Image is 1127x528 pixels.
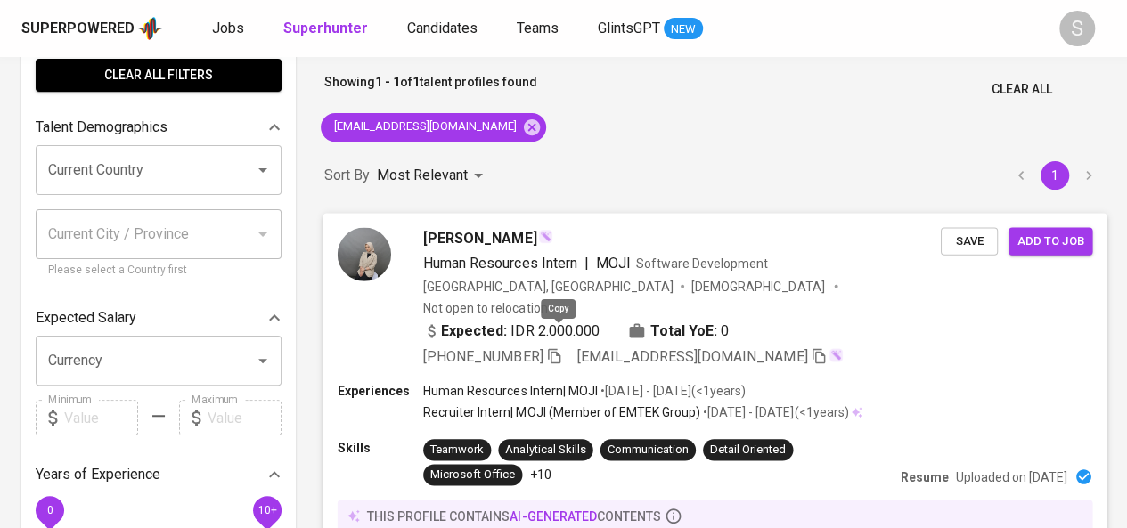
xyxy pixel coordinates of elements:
[338,227,391,280] img: 508e7413fb7a96fb8d07240eb8e0cb8a.png
[992,78,1052,101] span: Clear All
[430,441,484,458] div: Teamwork
[984,73,1059,106] button: Clear All
[505,441,585,458] div: Analytical Skills
[423,320,600,341] div: IDR 2.000.000
[283,18,372,40] a: Superhunter
[1041,161,1069,190] button: page 1
[423,347,543,364] span: [PHONE_NUMBER]
[901,467,949,485] p: Resume
[598,20,660,37] span: GlintsGPT
[36,59,282,92] button: Clear All filters
[36,110,282,145] div: Talent Demographics
[36,300,282,336] div: Expected Salary
[1004,161,1106,190] nav: pagination navigation
[36,464,160,485] p: Years of Experience
[430,467,515,483] div: Microsoft Office
[950,231,989,251] span: Save
[375,75,400,89] b: 1 - 1
[636,256,768,270] span: Software Development
[377,165,468,186] p: Most Relevant
[21,19,135,39] div: Superpowered
[710,441,786,458] div: Detail Oriented
[338,382,423,400] p: Experiences
[441,320,507,341] b: Expected:
[412,75,420,89] b: 1
[529,466,551,483] p: +10
[50,64,267,86] span: Clear All filters
[324,73,537,106] p: Showing of talent profiles found
[596,254,631,271] span: MOJI
[941,227,998,255] button: Save
[1009,227,1092,255] button: Add to job
[138,15,162,42] img: app logo
[1059,11,1095,46] div: S
[829,347,843,361] img: magic_wand.svg
[64,400,138,435] input: Value
[423,227,536,248] span: [PERSON_NAME]
[721,320,729,341] span: 0
[36,307,136,329] p: Expected Salary
[407,20,478,37] span: Candidates
[510,508,596,523] span: AI-generated
[377,159,489,192] div: Most Relevant
[367,507,661,524] p: this profile contains contents
[423,298,547,316] p: Not open to relocation
[321,118,527,135] span: [EMAIL_ADDRESS][DOMAIN_NAME]
[608,441,689,458] div: Communication
[691,277,827,295] span: [DEMOGRAPHIC_DATA]
[407,18,481,40] a: Candidates
[700,403,848,421] p: • [DATE] - [DATE] ( <1 years )
[423,254,577,271] span: Human Resources Intern
[250,158,275,183] button: Open
[577,347,808,364] span: [EMAIL_ADDRESS][DOMAIN_NAME]
[650,320,717,341] b: Total YoE:
[324,165,370,186] p: Sort By
[46,504,53,516] span: 0
[48,262,269,280] p: Please select a Country first
[598,18,703,40] a: GlintsGPT NEW
[321,113,546,142] div: [EMAIL_ADDRESS][DOMAIN_NAME]
[423,382,598,400] p: Human Resources Intern | MOJI
[423,277,674,295] div: [GEOGRAPHIC_DATA], [GEOGRAPHIC_DATA]
[538,229,552,243] img: magic_wand.svg
[250,348,275,373] button: Open
[21,15,162,42] a: Superpoweredapp logo
[212,20,244,37] span: Jobs
[208,400,282,435] input: Value
[584,252,589,273] span: |
[36,117,167,138] p: Talent Demographics
[956,467,1067,485] p: Uploaded on [DATE]
[423,403,700,421] p: Recruiter Intern | MOJI (Member of EMTEK Group)
[517,18,562,40] a: Teams
[283,20,368,37] b: Superhunter
[36,457,282,492] div: Years of Experience
[257,504,276,516] span: 10+
[212,18,248,40] a: Jobs
[1017,231,1083,251] span: Add to job
[517,20,559,37] span: Teams
[338,439,423,457] p: Skills
[598,382,746,400] p: • [DATE] - [DATE] ( <1 years )
[664,20,703,38] span: NEW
